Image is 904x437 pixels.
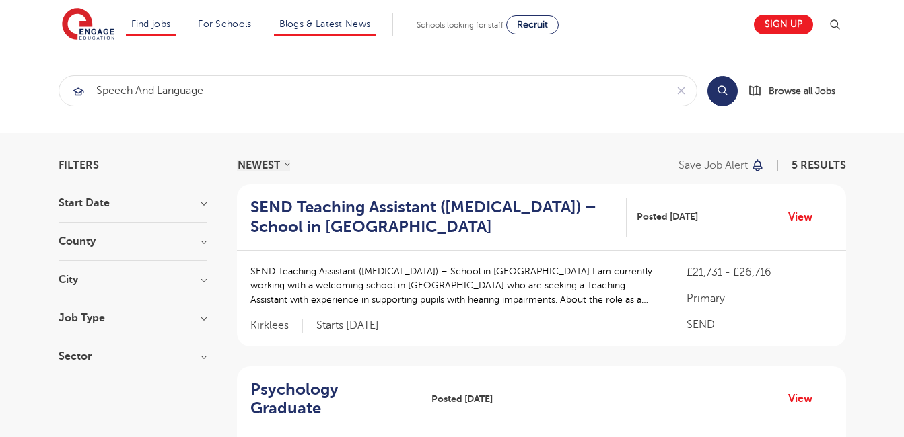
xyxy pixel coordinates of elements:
p: £21,731 - £26,716 [687,264,832,280]
span: Browse all Jobs [769,83,835,99]
span: Recruit [517,19,548,30]
h3: Sector [59,351,207,362]
p: Primary [687,290,832,307]
button: Search [707,76,738,106]
h3: County [59,236,207,247]
p: SEND [687,317,832,333]
input: Submit [59,76,666,106]
a: Blogs & Latest News [279,19,371,29]
span: 5 RESULTS [792,159,846,171]
span: Kirklees [250,319,303,333]
div: Submit [59,75,697,106]
a: View [788,390,823,407]
button: Clear [666,76,697,106]
span: Schools looking for staff [417,20,503,30]
h2: Psychology Graduate [250,380,411,419]
a: SEND Teaching Assistant ([MEDICAL_DATA]) – School in [GEOGRAPHIC_DATA] [250,198,627,237]
span: Filters [59,160,99,171]
span: Posted [DATE] [637,210,698,224]
h3: Start Date [59,198,207,208]
a: Browse all Jobs [749,83,846,99]
a: For Schools [198,19,251,29]
h2: SEND Teaching Assistant ([MEDICAL_DATA]) – School in [GEOGRAPHIC_DATA] [250,198,616,237]
span: Posted [DATE] [431,392,493,406]
h3: Job Type [59,313,207,323]
button: Save job alert [679,160,765,171]
img: Engage Education [62,8,114,42]
a: View [788,208,823,226]
p: SEND Teaching Assistant ([MEDICAL_DATA]) – School in [GEOGRAPHIC_DATA] I am currently working wit... [250,264,660,307]
a: Sign up [754,15,813,34]
a: Find jobs [131,19,171,29]
a: Recruit [506,15,559,34]
p: Save job alert [679,160,748,171]
h3: City [59,274,207,285]
p: Starts [DATE] [316,319,379,333]
a: Psychology Graduate [250,380,422,419]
